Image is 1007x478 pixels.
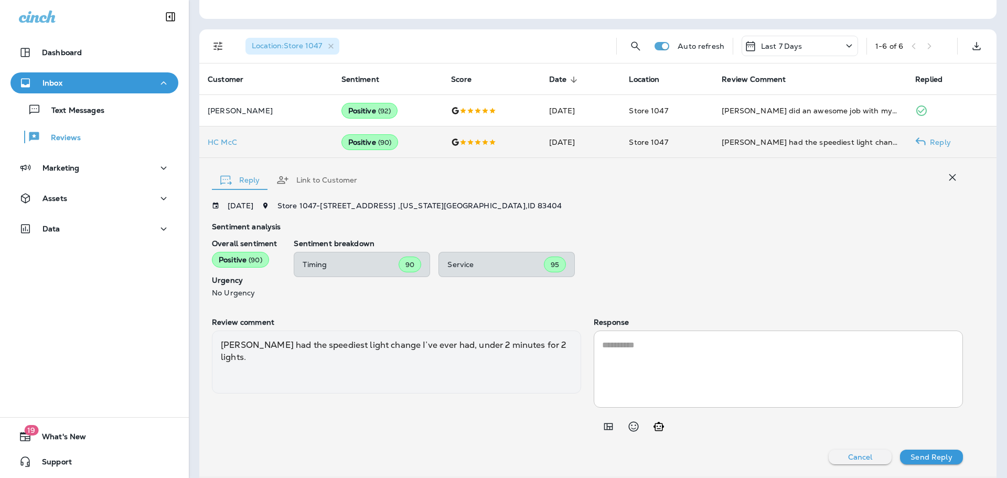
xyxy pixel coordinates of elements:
span: Score [451,75,472,84]
span: Location : Store 1047 [252,41,322,50]
span: 19 [24,425,38,435]
button: Assets [10,188,178,209]
p: Text Messages [41,106,104,116]
p: Cancel [848,453,873,461]
span: Sentiment [341,75,379,84]
span: Date [549,75,567,84]
td: [DATE] [541,95,620,126]
div: [PERSON_NAME] had the speediest light change I’ve ever had, under 2 minutes for 2 lights. [212,331,581,394]
span: Support [31,458,72,470]
p: Sentiment breakdown [294,239,963,248]
span: Score [451,75,485,84]
p: Assets [42,194,67,203]
span: Location [629,75,673,84]
span: Review Comment [722,75,799,84]
p: Reviews [40,133,81,143]
p: HC McC [208,138,325,146]
p: Service [447,260,544,269]
button: Link to Customer [268,161,366,199]
p: Response [594,318,963,326]
div: Location:Store 1047 [245,38,339,55]
p: Reply [926,138,951,146]
span: Customer [208,75,243,84]
span: Location [629,75,659,84]
p: Auto refresh [678,42,724,50]
span: Date [549,75,581,84]
button: Export as CSV [966,36,987,57]
button: Data [10,218,178,239]
button: Select an emoji [623,416,644,437]
button: Reply [212,161,268,199]
span: 90 [405,260,414,269]
p: Send Reply [910,453,952,461]
button: Reviews [10,126,178,148]
p: Data [42,225,60,233]
p: Inbox [42,79,62,87]
div: Chris had the speediest light change I’ve ever had, under 2 minutes for 2 lights. [722,137,898,147]
button: Inbox [10,72,178,93]
td: [DATE] [541,126,620,158]
span: 95 [551,260,559,269]
button: Collapse Sidebar [156,6,185,27]
button: Text Messages [10,99,178,121]
button: Search Reviews [625,36,646,57]
span: What's New [31,432,86,445]
button: Filters [208,36,229,57]
div: Positive [341,134,399,150]
div: 1 - 6 of 6 [875,42,903,50]
span: ( 90 ) [249,256,262,264]
p: Urgency [212,276,277,284]
button: Marketing [10,157,178,178]
span: Customer [208,75,257,84]
span: Store 1047 [629,137,668,147]
div: Positive [341,103,398,119]
p: No Urgency [212,289,277,297]
button: Support [10,451,178,472]
p: Overall sentiment [212,239,277,248]
p: Review comment [212,318,581,326]
span: ( 90 ) [378,138,392,147]
span: Store 1047 - [STREET_ADDRESS] , [US_STATE][GEOGRAPHIC_DATA] , ID 83404 [277,201,562,210]
span: Replied [915,75,956,84]
button: Generate AI response [648,416,669,437]
span: Review Comment [722,75,786,84]
button: Add in a premade template [598,416,619,437]
div: Zac did an awesome job with my rock chip repair, even stayed late to finish the job. I would high... [722,105,898,116]
p: [PERSON_NAME] [208,107,325,115]
span: Store 1047 [629,106,668,115]
div: Positive [212,252,269,268]
button: Cancel [829,450,892,464]
span: ( 92 ) [378,107,391,115]
p: Timing [303,260,399,269]
p: Sentiment analysis [212,222,963,231]
p: Last 7 Days [761,42,802,50]
button: Send Reply [900,450,963,464]
button: Dashboard [10,42,178,63]
p: [DATE] [228,201,253,210]
p: Marketing [42,164,79,172]
div: Click to view Customer Drawer [208,138,325,146]
span: Sentiment [341,75,393,84]
p: Dashboard [42,48,82,57]
span: Replied [915,75,942,84]
button: 19What's New [10,426,178,447]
